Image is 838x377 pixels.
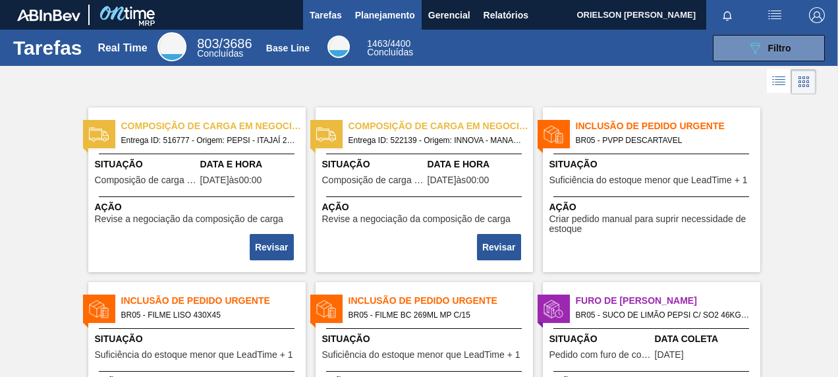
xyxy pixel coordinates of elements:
h1: Tarefas [13,40,82,55]
span: Revise a negociação da composição de carga [322,214,511,224]
span: Composição de carga em negociação [95,175,197,185]
span: Concluídas [197,48,243,59]
span: Composição de carga em negociação [349,119,533,133]
span: Inclusão de Pedido Urgente [349,294,533,308]
span: Suficiência do estoque menor que LeadTime + 1 [95,350,293,360]
span: Suficiência do estoque menor que LeadTime + 1 [549,175,748,185]
img: status [89,125,109,144]
div: Completar tarefa: 29826474 [251,233,295,262]
span: Furo de Coleta [576,294,760,308]
span: Gerencial [428,7,470,23]
img: TNhmsLtSVTkK8tSr43FrP2fwEKptu5GPRR3wAAAABJRU5ErkJggg== [17,9,80,21]
span: BR05 - SUCO DE LIMÃO PEPSI C/ SO2 46KG Pedido - 1997804 [576,308,750,322]
img: status [316,125,336,144]
span: Tarefas [310,7,342,23]
div: Base Line [367,40,413,57]
span: 12/08/2025 [655,350,684,360]
span: Suficiência do estoque menor que LeadTime + 1 [322,350,520,360]
button: Revisar [250,234,294,260]
div: Completar tarefa: 29826523 [478,233,522,262]
span: Inclusão de Pedido Urgente [121,294,306,308]
div: Real Time [197,38,252,58]
img: status [544,125,563,144]
img: status [89,299,109,319]
span: Data e Hora [200,158,302,171]
span: Situação [549,158,757,171]
div: Real Time [98,42,147,54]
img: Logout [809,7,825,23]
span: Criar pedido manual para suprir necessidade de estoque [549,214,757,235]
img: status [544,299,563,319]
span: / 4400 [367,38,410,49]
button: Filtro [713,35,825,61]
span: Ação [95,200,302,214]
span: Planejamento [355,7,415,23]
div: Real Time [157,32,186,61]
span: 14/07/2021,[object Object] [200,175,262,185]
span: Situação [322,158,424,171]
span: Relatórios [484,7,528,23]
span: Concluídas [367,47,413,57]
span: Composição de carga em negociação [322,175,424,185]
span: Data Coleta [655,332,757,346]
span: BR05 - PVPP DESCARTAVEL [576,133,750,148]
span: Situação [322,332,530,346]
span: Pedido com furo de coleta [549,350,652,360]
div: Base Line [266,43,310,53]
span: 803 [197,36,219,51]
span: Situação [95,332,302,346]
div: Visão em Cards [791,69,816,94]
span: Entrega ID: 516777 - Origem: PEPSI - ITAJAÍ 2 (SC) - Destino: BR05 [121,133,295,148]
span: Inclusão de Pedido Urgente [576,119,760,133]
span: 1463 [367,38,387,49]
span: Composição de carga em negociação [121,119,306,133]
span: / 3686 [197,36,252,51]
img: userActions [767,7,783,23]
div: Base Line [327,36,350,58]
img: status [316,299,336,319]
span: BR05 - FILME BC 269ML MP C/15 [349,308,522,322]
button: Notificações [706,6,748,24]
span: Ação [549,200,757,214]
span: Situação [95,158,197,171]
div: Visão em Lista [767,69,791,94]
span: Filtro [768,43,791,53]
span: Situação [549,332,652,346]
button: Revisar [477,234,521,260]
span: Revise a negociação da composição de carga [95,214,283,224]
span: BR05 - FILME LISO 430X45 [121,308,295,322]
span: Ação [322,200,530,214]
span: 30/08/2021,[object Object] [428,175,489,185]
span: Data e Hora [428,158,530,171]
span: Entrega ID: 522139 - Origem: INNOVA - MANAUS (AM) - Destino: BR05 [349,133,522,148]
